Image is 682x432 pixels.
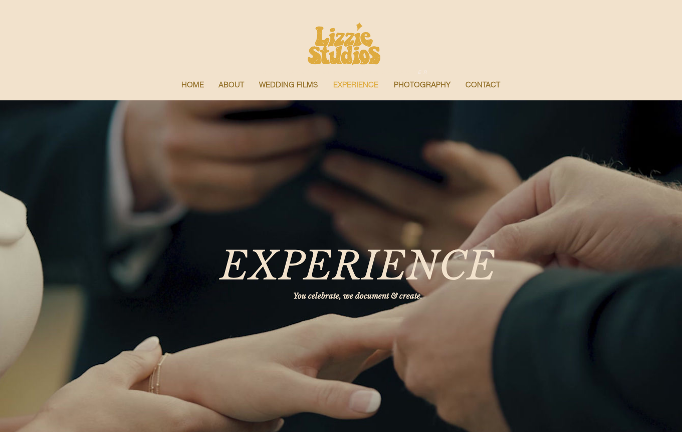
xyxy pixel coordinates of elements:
[213,74,249,95] p: ABOUT
[389,74,456,95] p: PHOTOGRAPHY
[220,242,496,290] span: EXPERIENCE
[211,74,252,95] a: ABOUT
[458,74,508,95] a: CONTACT
[328,74,383,95] p: EXPERIENCE
[176,74,209,95] p: HOME
[308,23,380,65] img: old logo yellow.png
[174,74,211,95] a: HOME
[254,74,323,95] p: WEDDING FILMS
[418,67,429,76] span: ER
[461,74,505,95] p: CONTACT
[252,74,326,95] a: WEDDING FILMS
[293,291,422,301] span: You celebrate, we document & create.
[259,67,418,76] span: [US_STATE] WEDDING VIDEOGRAPH
[326,74,386,95] a: EXPERIENCE
[96,74,586,95] nav: Site
[386,74,458,95] a: PHOTOGRAPHY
